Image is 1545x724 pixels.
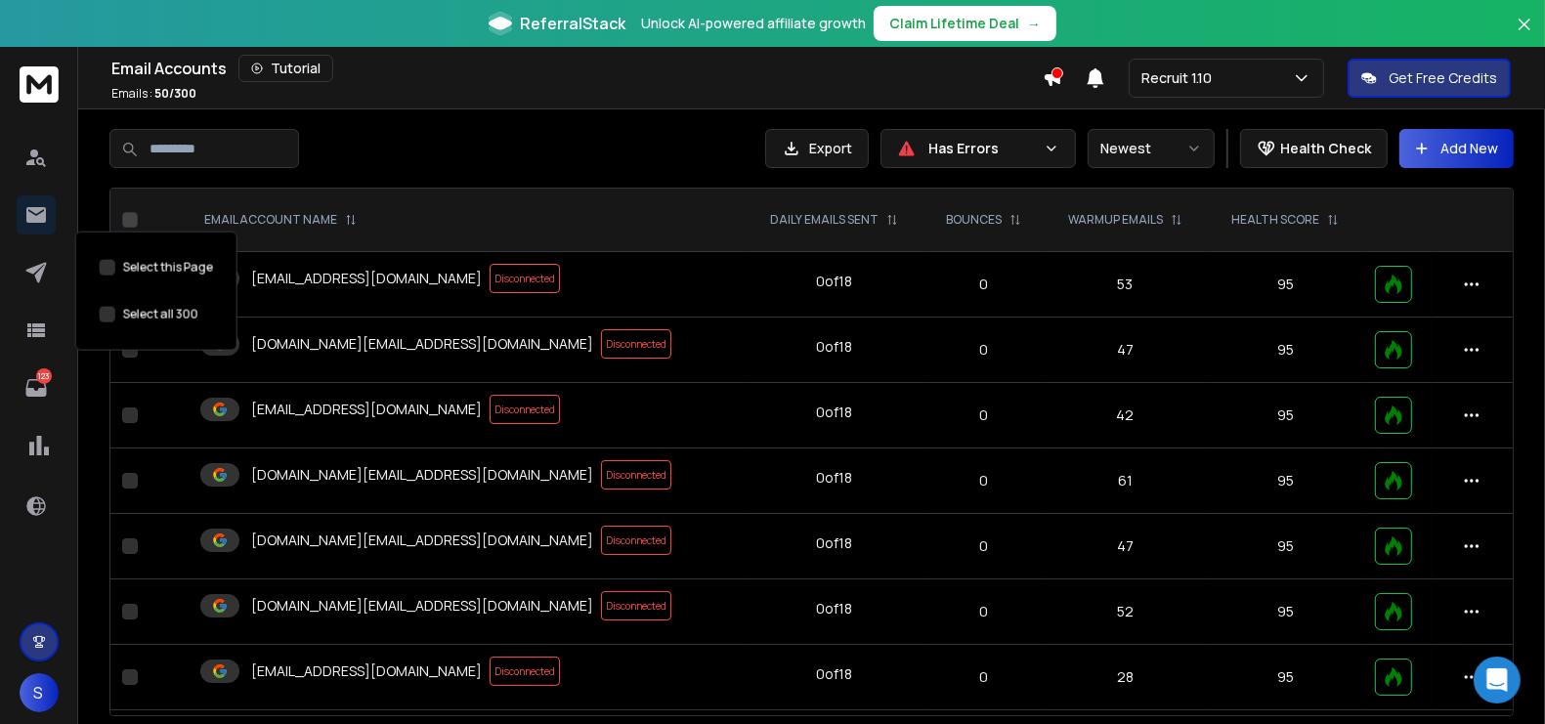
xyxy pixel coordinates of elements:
span: → [1027,14,1041,33]
p: WARMUP EMAILS [1068,212,1163,228]
label: Select all 300 [123,307,198,322]
button: S [20,673,59,712]
td: 95 [1207,645,1363,710]
p: Emails : [111,86,196,102]
td: 95 [1207,318,1363,383]
td: 95 [1207,383,1363,448]
td: 53 [1044,252,1208,318]
span: Disconnected [490,657,560,686]
div: Email Accounts [111,55,1043,82]
span: Disconnected [601,460,671,490]
p: 0 [935,405,1032,425]
p: DAILY EMAILS SENT [770,212,879,228]
a: 123 [17,368,56,407]
p: 0 [935,667,1032,687]
p: [EMAIL_ADDRESS][DOMAIN_NAME] [251,269,482,288]
td: 47 [1044,514,1208,579]
span: 50 / 300 [154,85,196,102]
button: Add New [1399,129,1514,168]
div: 0 of 18 [816,599,852,618]
td: 28 [1044,645,1208,710]
span: Disconnected [490,395,560,424]
div: 0 of 18 [816,272,852,291]
div: 0 of 18 [816,468,852,488]
p: 0 [935,275,1032,294]
label: Select this Page [123,260,213,276]
button: Get Free Credits [1348,59,1511,98]
p: [EMAIL_ADDRESS][DOMAIN_NAME] [251,661,482,681]
div: Open Intercom Messenger [1474,657,1521,703]
p: [DOMAIN_NAME][EMAIL_ADDRESS][DOMAIN_NAME] [251,531,593,550]
td: 95 [1207,579,1363,645]
button: Claim Lifetime Deal→ [874,6,1056,41]
p: 0 [935,536,1032,556]
span: Disconnected [601,329,671,359]
span: Disconnected [601,526,671,555]
p: 123 [36,368,52,384]
td: 47 [1044,318,1208,383]
div: 0 of 18 [816,664,852,684]
button: Newest [1088,129,1215,168]
td: 95 [1207,448,1363,514]
p: BOUNCES [946,212,1002,228]
p: Health Check [1280,139,1371,158]
span: Disconnected [490,264,560,293]
p: Has Errors [928,139,1036,158]
button: Tutorial [238,55,333,82]
td: 61 [1044,448,1208,514]
p: [DOMAIN_NAME][EMAIL_ADDRESS][DOMAIN_NAME] [251,334,593,354]
div: 0 of 18 [816,533,852,553]
button: Health Check [1240,129,1388,168]
button: Export [765,129,869,168]
span: ReferralStack [520,12,625,35]
p: [DOMAIN_NAME][EMAIL_ADDRESS][DOMAIN_NAME] [251,465,593,485]
p: 0 [935,602,1032,621]
td: 52 [1044,579,1208,645]
p: [DOMAIN_NAME][EMAIL_ADDRESS][DOMAIN_NAME] [251,596,593,616]
td: 95 [1207,252,1363,318]
span: Disconnected [601,591,671,620]
p: 0 [935,471,1032,490]
p: [EMAIL_ADDRESS][DOMAIN_NAME] [251,400,482,419]
p: Recruit 1.10 [1141,68,1220,88]
p: Get Free Credits [1389,68,1497,88]
div: 0 of 18 [816,403,852,422]
div: EMAIL ACCOUNT NAME [204,212,357,228]
p: HEALTH SCORE [1231,212,1319,228]
td: 42 [1044,383,1208,448]
p: Unlock AI-powered affiliate growth [641,14,866,33]
div: 0 of 18 [816,337,852,357]
button: Close banner [1512,12,1537,59]
td: 95 [1207,514,1363,579]
p: 0 [935,340,1032,360]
